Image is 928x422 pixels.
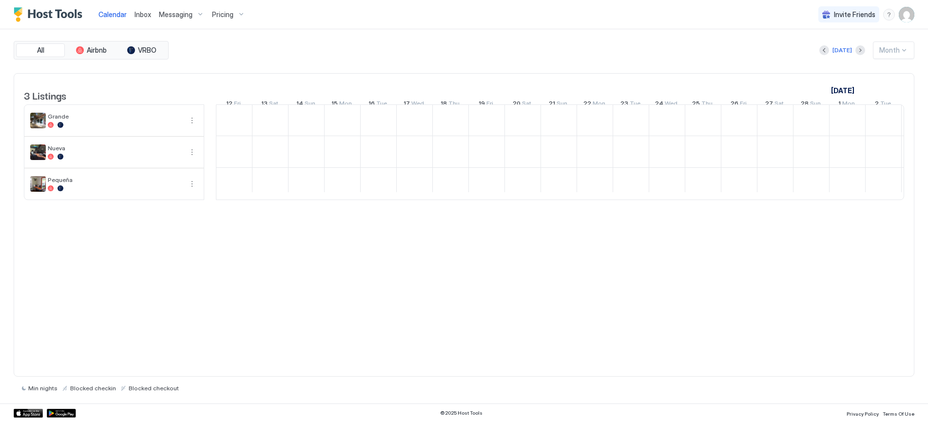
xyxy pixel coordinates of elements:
[438,98,462,112] a: February 18, 2027
[212,10,233,19] span: Pricing
[855,45,865,55] button: Next month
[842,100,855,110] span: Mon
[665,100,677,110] span: Wed
[135,9,151,20] a: Inbox
[368,100,375,110] span: 16
[486,100,493,110] span: Fri
[728,98,749,112] a: February 26, 2027
[186,115,198,126] button: More options
[819,45,829,55] button: Previous month
[186,178,198,190] div: menu
[620,100,628,110] span: 23
[48,113,182,120] span: Grande
[294,98,318,112] a: February 14, 2027
[48,176,182,183] span: Pequeña
[30,144,46,160] div: listing image
[186,146,198,158] button: More options
[831,44,853,56] button: [DATE]
[87,46,107,55] span: Airbnb
[48,144,182,152] span: Nueva
[70,384,116,392] span: Blocked checkin
[10,389,33,412] iframe: Intercom live chat
[875,100,879,110] span: 2
[30,176,46,192] div: listing image
[138,46,156,55] span: VRBO
[441,100,447,110] span: 18
[476,98,496,112] a: February 19, 2027
[774,100,784,110] span: Sat
[581,98,608,112] a: February 22, 2027
[690,98,715,112] a: February 25, 2027
[618,98,643,112] a: February 23, 2027
[692,100,700,110] span: 25
[593,100,605,110] span: Mon
[16,43,65,57] button: All
[135,10,151,19] span: Inbox
[376,100,387,110] span: Tue
[763,98,786,112] a: February 27, 2027
[557,100,567,110] span: Sun
[404,100,410,110] span: 17
[883,9,895,20] div: menu
[883,408,914,418] a: Terms Of Use
[186,115,198,126] div: menu
[834,10,875,19] span: Invite Friends
[879,46,900,55] div: Month
[159,10,193,19] span: Messaging
[440,410,483,416] span: © 2025 Host Tools
[836,98,857,112] a: March 1, 2027
[883,411,914,417] span: Terms Of Use
[731,100,738,110] span: 26
[186,146,198,158] div: menu
[838,100,841,110] span: 1
[847,408,879,418] a: Privacy Policy
[98,10,127,19] span: Calendar
[479,100,485,110] span: 19
[226,100,232,110] span: 12
[305,100,315,110] span: Sun
[296,100,303,110] span: 14
[411,100,424,110] span: Wed
[259,98,281,112] a: February 13, 2027
[653,98,680,112] a: February 24, 2027
[67,43,116,57] button: Airbnb
[47,409,76,418] a: Google Play Store
[24,88,66,102] span: 3 Listings
[448,100,460,110] span: Thu
[765,100,773,110] span: 27
[269,100,278,110] span: Sat
[234,100,241,110] span: Fri
[186,178,198,190] button: More options
[583,100,591,110] span: 22
[28,384,58,392] span: Min nights
[261,100,268,110] span: 13
[510,98,534,112] a: February 20, 2027
[129,384,179,392] span: Blocked checkout
[329,98,354,112] a: February 15, 2027
[701,100,713,110] span: Thu
[810,100,821,110] span: Sun
[655,100,663,110] span: 24
[872,98,893,112] a: March 2, 2027
[117,43,166,57] button: VRBO
[14,7,87,22] a: Host Tools Logo
[522,100,531,110] span: Sat
[98,9,127,20] a: Calendar
[630,100,640,110] span: Tue
[513,100,521,110] span: 20
[798,98,823,112] a: February 28, 2027
[224,98,243,112] a: February 12, 2027
[401,98,426,112] a: February 17, 2027
[832,46,852,55] div: [DATE]
[880,100,891,110] span: Tue
[801,100,809,110] span: 28
[14,409,43,418] a: App Store
[37,46,44,55] span: All
[740,100,747,110] span: Fri
[546,98,570,112] a: February 21, 2027
[899,7,914,22] div: User profile
[331,100,338,110] span: 15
